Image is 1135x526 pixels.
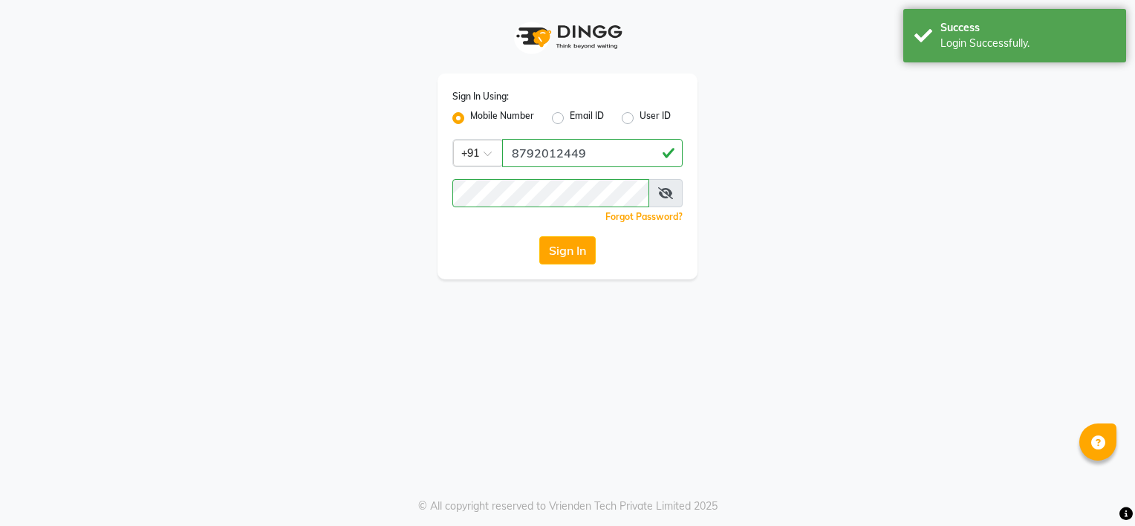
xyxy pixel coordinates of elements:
[452,90,509,103] label: Sign In Using:
[605,211,683,222] a: Forgot Password?
[539,236,596,264] button: Sign In
[640,109,671,127] label: User ID
[508,15,627,59] img: logo1.svg
[940,36,1115,51] div: Login Successfully.
[452,179,649,207] input: Username
[1073,467,1120,511] iframe: chat widget
[502,139,683,167] input: Username
[940,20,1115,36] div: Success
[570,109,604,127] label: Email ID
[470,109,534,127] label: Mobile Number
